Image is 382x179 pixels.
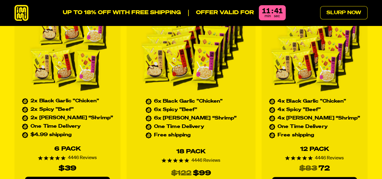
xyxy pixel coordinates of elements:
[162,158,220,163] div: 4446 Reviews
[269,107,360,112] li: 4x Spicy "Beef"
[3,151,64,176] iframe: Marketing Popup
[320,6,368,19] a: Slurp Now
[22,116,113,120] li: 2x [PERSON_NAME] “Shrimp”
[269,116,360,121] li: 4x [PERSON_NAME] “Shrimp”
[300,146,329,152] div: 12 Pack
[176,149,206,155] div: 18 Pack
[63,10,181,16] p: UP TO 18% OFF WITH FREE SHIPPING
[54,146,81,152] div: 6 Pack
[146,107,237,112] li: 6x Spicy "Beef"
[22,99,113,104] li: 2x Black Garlic "Chicken"
[193,168,211,179] div: $99
[262,8,270,15] div: 11
[22,107,113,112] li: 2x Spicy "Beef"
[22,133,113,137] li: $4.99 shipping
[265,14,271,18] span: min
[319,163,330,174] div: 72
[146,116,237,121] li: 6x [PERSON_NAME] “Shrimp”
[269,99,360,104] li: 4x Black Garlic "Chicken"
[271,8,273,15] div: :
[38,155,97,160] div: 4446 Reviews
[299,163,317,174] s: $83
[274,8,283,15] div: 41
[22,124,113,129] li: One Time Delivery
[285,156,344,161] div: 4446 Reviews
[146,133,237,138] li: Free shipping
[171,168,191,179] s: $122
[274,14,280,18] span: sec
[146,124,237,129] li: One Time Delivery
[146,99,237,104] li: 6x Black Garlic "Chicken"
[269,133,360,138] li: Free shipping
[188,10,254,16] p: Offer valid for
[269,124,360,129] li: One Time Delivery
[59,163,76,174] div: $39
